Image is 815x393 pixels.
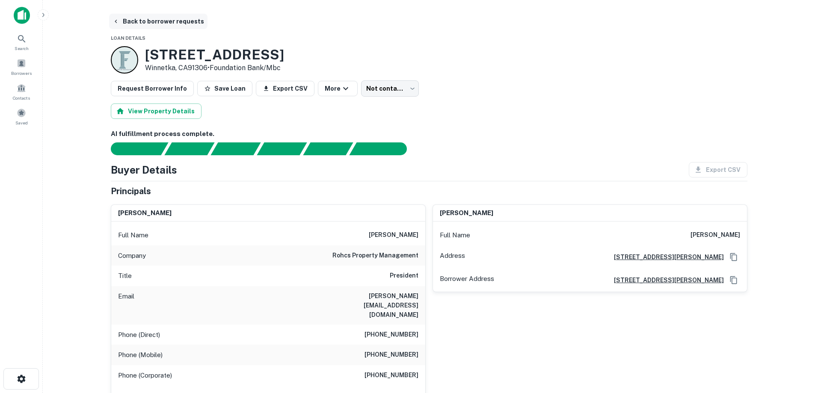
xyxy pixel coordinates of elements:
[316,291,418,319] h6: [PERSON_NAME][EMAIL_ADDRESS][DOMAIN_NAME]
[111,81,194,96] button: Request Borrower Info
[118,350,163,360] p: Phone (Mobile)
[607,252,724,262] a: [STREET_ADDRESS][PERSON_NAME]
[111,35,145,41] span: Loan Details
[111,162,177,177] h4: Buyer Details
[727,274,740,287] button: Copy Address
[3,105,40,128] a: Saved
[691,230,740,240] h6: [PERSON_NAME]
[111,185,151,198] h5: Principals
[440,208,493,218] h6: [PERSON_NAME]
[164,142,214,155] div: Your request is received and processing...
[210,142,261,155] div: Documents found, AI parsing details...
[350,142,417,155] div: AI fulfillment process complete.
[303,142,353,155] div: Principals found, still searching for contact information. This may take time...
[3,30,40,53] a: Search
[440,274,494,287] p: Borrower Address
[332,251,418,261] h6: rohcs property management
[118,291,134,319] p: Email
[118,230,148,240] p: Full Name
[3,55,40,78] a: Borrowers
[11,70,32,77] span: Borrowers
[361,80,419,97] div: Not contacted
[210,64,281,72] a: Foundation Bank/mbc
[111,129,747,139] h6: AI fulfillment process complete.
[3,80,40,103] a: Contacts
[440,251,465,263] p: Address
[365,330,418,340] h6: [PHONE_NUMBER]
[14,7,30,24] img: capitalize-icon.png
[318,81,358,96] button: More
[390,271,418,281] h6: President
[365,350,418,360] h6: [PHONE_NUMBER]
[197,81,252,96] button: Save Loan
[15,45,29,52] span: Search
[111,103,202,119] button: View Property Details
[145,63,284,73] p: Winnetka, CA91306 •
[118,330,160,340] p: Phone (Direct)
[607,275,724,285] a: [STREET_ADDRESS][PERSON_NAME]
[118,370,172,381] p: Phone (Corporate)
[15,119,28,126] span: Saved
[145,47,284,63] h3: [STREET_ADDRESS]
[118,251,146,261] p: Company
[440,230,470,240] p: Full Name
[13,95,30,101] span: Contacts
[118,271,132,281] p: Title
[365,370,418,381] h6: [PHONE_NUMBER]
[257,142,307,155] div: Principals found, AI now looking for contact information...
[727,251,740,263] button: Copy Address
[101,142,165,155] div: Sending borrower request to AI...
[369,230,418,240] h6: [PERSON_NAME]
[256,81,314,96] button: Export CSV
[772,325,815,366] iframe: Chat Widget
[109,14,207,29] button: Back to borrower requests
[118,208,172,218] h6: [PERSON_NAME]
